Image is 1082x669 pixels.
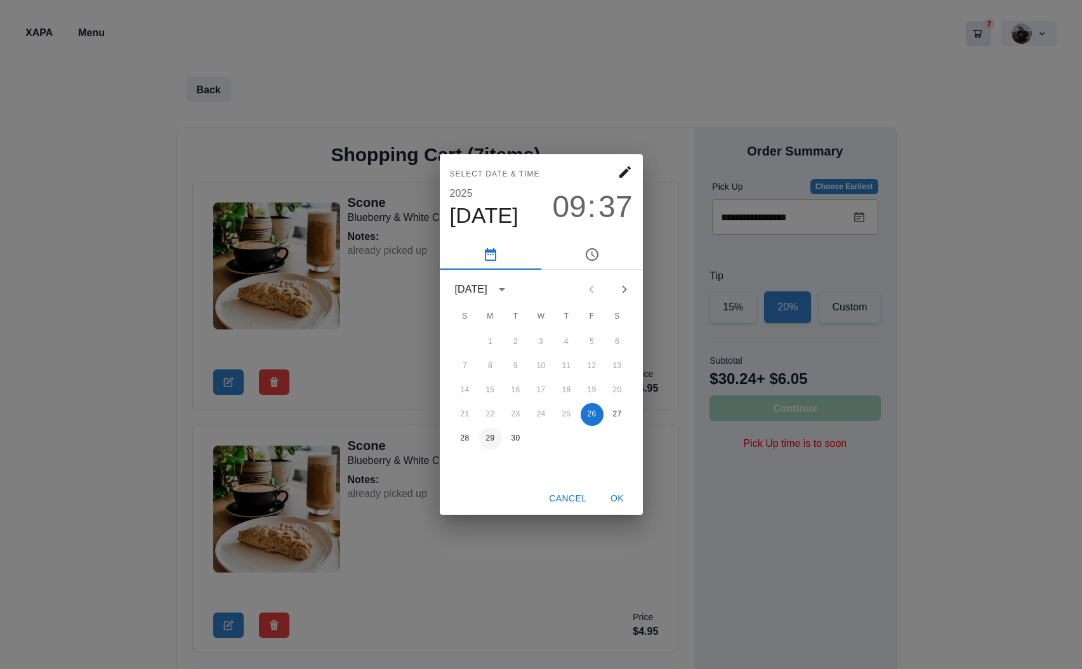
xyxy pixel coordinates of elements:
[450,202,519,229] button: [DATE]
[581,403,604,426] button: 26
[606,403,629,426] button: 27
[614,279,635,300] button: Next month
[491,279,513,300] button: calendar view is open, switch to year view
[541,239,643,270] button: pick time
[612,159,638,185] button: calendar view is open, go to text input view
[606,304,629,329] span: Saturday
[479,304,502,329] span: Monday
[454,304,477,329] span: Sunday
[598,189,632,225] button: 37
[450,164,540,185] span: Select date & time
[454,427,477,450] button: 28
[588,189,596,225] span: :
[505,427,527,450] button: 30
[455,282,487,297] div: [DATE]
[544,487,591,510] button: Cancel
[597,487,638,510] button: OK
[530,304,553,329] span: Wednesday
[450,185,473,202] button: 2025
[552,189,586,225] button: 09
[479,427,502,450] button: 29
[581,304,604,329] span: Friday
[555,304,578,329] span: Thursday
[505,304,527,329] span: Tuesday
[440,239,541,270] button: pick date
